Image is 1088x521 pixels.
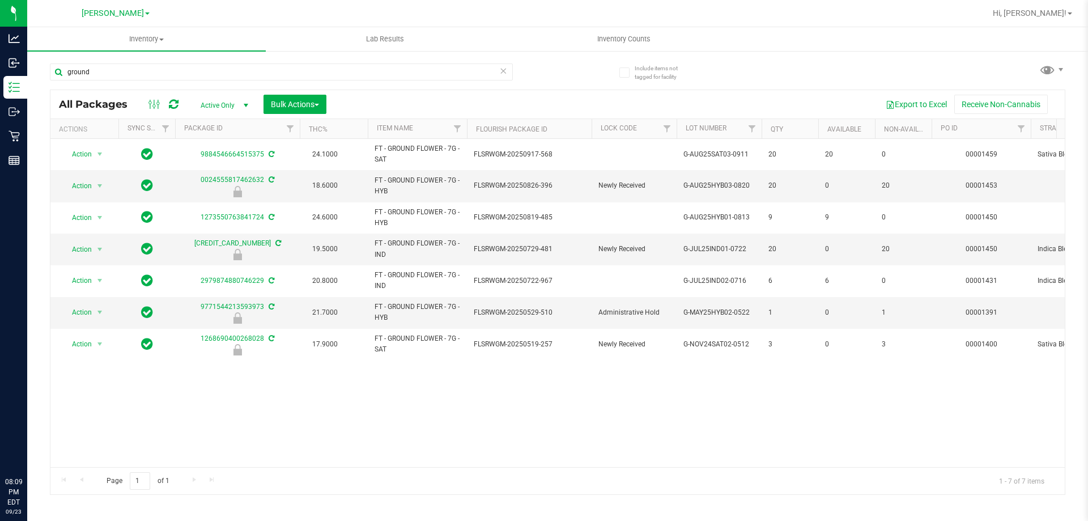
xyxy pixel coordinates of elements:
[201,277,264,285] a: 2979874880746229
[474,149,585,160] span: FLSRWGM-20250917-568
[8,155,20,166] inline-svg: Reports
[375,238,460,260] span: FT - GROUND FLOWER - 7G - IND
[474,307,585,318] span: FLSRWGM-20250529-510
[130,472,150,490] input: 1
[825,149,868,160] span: 20
[882,180,925,191] span: 20
[141,177,153,193] span: In Sync
[598,307,670,318] span: Administrative Hold
[127,124,171,132] a: Sync Status
[878,95,954,114] button: Export to Excel
[271,100,319,109] span: Bulk Actions
[267,334,274,342] span: Sync from Compliance System
[598,244,670,255] span: Newly Received
[598,339,670,350] span: Newly Received
[1012,119,1031,138] a: Filter
[307,177,343,194] span: 18.6000
[201,150,264,158] a: 9884546664515375
[173,312,301,324] div: Administrative Hold
[768,149,811,160] span: 20
[5,477,22,507] p: 08:09 PM EDT
[173,249,301,260] div: Newly Received
[827,125,861,133] a: Available
[966,245,997,253] a: 00001450
[825,244,868,255] span: 0
[59,98,139,111] span: All Packages
[582,34,666,44] span: Inventory Counts
[93,273,107,289] span: select
[683,244,755,255] span: G-JUL25IND01-0722
[93,304,107,320] span: select
[307,304,343,321] span: 21.7000
[5,507,22,516] p: 09/23
[274,239,281,247] span: Sync from Compliance System
[768,212,811,223] span: 9
[683,149,755,160] span: G-AUG25SAT03-0911
[307,209,343,226] span: 24.6000
[93,146,107,162] span: select
[59,125,114,133] div: Actions
[882,149,925,160] span: 0
[941,124,958,132] a: PO ID
[62,336,92,352] span: Action
[683,307,755,318] span: G-MAY25HYB02-0522
[966,150,997,158] a: 00001459
[201,303,264,311] a: 9771544213593973
[499,63,507,78] span: Clear
[307,336,343,353] span: 17.9000
[474,276,585,286] span: FLSRWGM-20250722-967
[93,242,107,257] span: select
[62,242,92,257] span: Action
[11,430,45,464] iframe: Resource center
[474,244,585,255] span: FLSRWGM-20250729-481
[8,130,20,142] inline-svg: Retail
[966,308,997,316] a: 00001391
[771,125,783,133] a: Qty
[141,304,153,320] span: In Sync
[184,124,223,132] a: Package ID
[8,106,20,117] inline-svg: Outbound
[635,64,691,81] span: Include items not tagged for facility
[307,241,343,257] span: 19.5000
[474,180,585,191] span: FLSRWGM-20250826-396
[375,270,460,291] span: FT - GROUND FLOWER - 7G - IND
[27,27,266,51] a: Inventory
[375,175,460,197] span: FT - GROUND FLOWER - 7G - HYB
[882,339,925,350] span: 3
[62,273,92,289] span: Action
[966,277,997,285] a: 00001431
[768,307,811,318] span: 1
[768,180,811,191] span: 20
[825,276,868,286] span: 6
[966,213,997,221] a: 00001450
[173,186,301,197] div: Newly Received
[93,336,107,352] span: select
[173,344,301,355] div: Newly Received
[882,244,925,255] span: 20
[50,63,513,81] input: Search Package ID, Item Name, SKU, Lot or Part Number...
[504,27,743,51] a: Inventory Counts
[1040,124,1063,132] a: Strain
[194,239,271,247] a: [CREDIT_CARD_NUMBER]
[263,95,326,114] button: Bulk Actions
[307,146,343,163] span: 24.1000
[768,339,811,350] span: 3
[598,180,670,191] span: Newly Received
[825,212,868,223] span: 9
[966,181,997,189] a: 00001453
[884,125,934,133] a: Non-Available
[882,307,925,318] span: 1
[267,213,274,221] span: Sync from Compliance System
[141,273,153,289] span: In Sync
[309,125,328,133] a: THC%
[93,178,107,194] span: select
[93,210,107,226] span: select
[474,212,585,223] span: FLSRWGM-20250819-485
[448,119,467,138] a: Filter
[882,212,925,223] span: 0
[768,276,811,286] span: 6
[375,333,460,355] span: FT - GROUND FLOWER - 7G - SAT
[201,176,264,184] a: 0024555817462632
[27,34,266,44] span: Inventory
[307,273,343,289] span: 20.8000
